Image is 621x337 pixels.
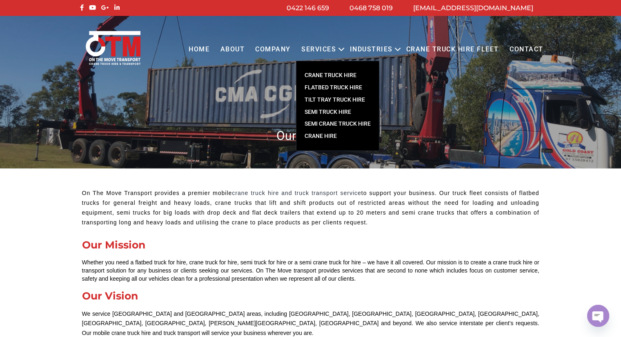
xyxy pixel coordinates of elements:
a: FLATBED TRUCK HIRE [296,82,379,94]
a: SEMI TRUCK HIRE [296,106,379,118]
div: Whether you need a flatbed truck for hire, crane truck for hire, semi truck for hire or a semi cr... [82,258,539,283]
a: SEMI CRANE TRUCK HIRE [296,118,379,130]
a: TILT TRAY TRUCK HIRE [296,94,379,106]
a: 0422 146 659 [287,4,329,12]
a: 0468 758 019 [349,4,393,12]
a: Crane Hire [296,130,379,142]
p: On The Move Transport provides a premier mobile to support your business. Our truck fleet consist... [82,188,539,227]
a: Home [183,38,215,61]
a: Services [296,38,341,61]
a: About [215,38,250,61]
div: Our Vision [82,291,539,301]
div: Our Mission [82,240,539,250]
a: Industries [344,38,398,61]
a: COMPANY [250,38,296,61]
a: [EMAIL_ADDRESS][DOMAIN_NAME] [413,4,533,12]
a: Contact [504,38,549,61]
a: CRANE TRUCK HIRE [296,69,379,82]
a: crane truck hire and truck transport service [232,190,361,196]
img: Otmtransport [84,30,142,66]
a: Crane Truck Hire Fleet [401,38,504,61]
